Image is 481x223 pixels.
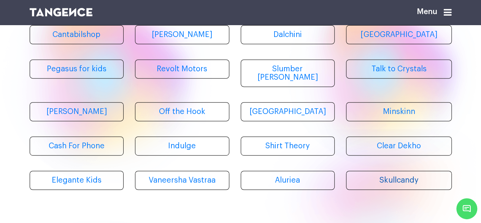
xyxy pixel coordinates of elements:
[346,171,452,190] a: Skullcandy
[30,8,93,16] img: logo SVG
[30,59,124,79] a: Pegasus for kids
[135,25,229,44] a: [PERSON_NAME]
[346,102,452,121] a: Minskinn
[241,25,335,44] a: Dalchini
[241,136,335,156] a: Shirt Theory
[30,25,124,44] a: Cantabilshop
[456,198,477,219] span: Chat Widget
[346,136,452,156] a: Clear Dekho
[135,171,229,190] a: Vaneersha Vastraa
[241,59,335,87] a: Slumber [PERSON_NAME]
[241,102,335,121] a: [GEOGRAPHIC_DATA]
[135,136,229,156] a: Indulge
[346,59,452,79] a: Talk to Crystals
[135,102,229,121] a: Off the Hook
[241,171,335,190] a: Aluriea
[346,25,452,44] a: [GEOGRAPHIC_DATA]
[135,59,229,79] a: Revolt Motors
[30,171,124,190] a: Elegante Kids
[30,136,124,156] a: Cash For Phone
[30,102,124,121] a: [PERSON_NAME]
